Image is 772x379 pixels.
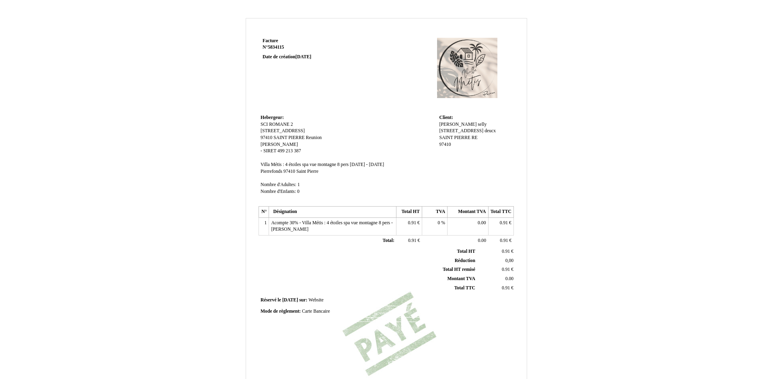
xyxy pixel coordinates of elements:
span: Total HT remisé [443,267,475,272]
span: SAINT PIERRE [439,135,470,140]
span: [DATE] [296,54,311,59]
span: Hebergeur: [261,115,284,120]
span: 0.91 [408,220,416,225]
td: € [477,247,515,256]
th: Total TTC [488,207,513,218]
span: Reunion [306,135,322,140]
th: N° [259,207,269,218]
span: Pierrefonds [261,169,282,174]
span: [STREET_ADDRESS] deucx [439,128,496,133]
span: SAINT PIERRE [273,135,304,140]
span: [PERSON_NAME] [439,122,476,127]
span: 0.00 [478,220,486,225]
span: Total TTC [454,285,475,291]
span: Villa Métis : 4 étoiles spa vue montagne 8 pers [261,162,349,167]
span: Montant TVA [448,276,475,281]
span: [DATE] [282,297,298,303]
span: Mode de règlement: [261,309,301,314]
span: 0.91 [502,267,510,272]
span: [STREET_ADDRESS] [261,128,305,133]
td: € [488,236,513,247]
span: SIRET 499 213 387 [263,148,301,154]
span: 1 [298,182,300,187]
span: 0,00 [505,258,513,263]
span: Nombre d'Adultes: [261,182,296,187]
span: 0 [438,220,440,225]
span: 0.91 [502,249,510,254]
span: 5834115 [268,45,284,50]
th: Total HT [396,207,422,218]
td: % [422,217,447,235]
span: 97410 [439,142,451,147]
th: Montant TVA [448,207,488,218]
th: TVA [422,207,447,218]
span: Website [308,297,323,303]
span: SCI ROMANE 2 [261,122,293,127]
span: 0.91 [500,238,508,243]
img: logo [423,38,512,98]
span: 0.91 [502,285,510,291]
span: selly [478,122,487,127]
span: 97410 [283,169,295,174]
span: Total HT [457,249,475,254]
td: € [477,283,515,293]
span: Acompte 30% - Villa Métis : 4 étoiles spa vue montagne 8 pers - [PERSON_NAME] [271,220,393,232]
span: Réduction [455,258,475,263]
span: Client: [439,115,453,120]
span: 0.91 [500,220,508,225]
span: Carte Bancaire [302,309,330,314]
span: 0.91 [408,238,416,243]
td: € [396,236,422,247]
th: Désignation [269,207,396,218]
span: [PERSON_NAME] [261,142,298,147]
span: Total: [382,238,394,243]
span: 97410 [261,135,272,140]
span: - [261,148,262,154]
span: [DATE] - [DATE] [350,162,384,167]
strong: N° [263,44,359,51]
td: € [477,265,515,275]
span: Saint Pierre [296,169,318,174]
span: Facture [263,38,278,43]
td: € [488,217,513,235]
td: € [396,217,422,235]
span: 0.00 [478,238,486,243]
span: 0.00 [505,276,513,281]
span: RE [472,135,478,140]
span: Réservé le [261,297,281,303]
span: sur: [299,297,307,303]
td: 1 [259,217,269,235]
span: Nombre d'Enfants: [261,189,296,194]
span: 0 [297,189,300,194]
strong: Date de création [263,54,311,59]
